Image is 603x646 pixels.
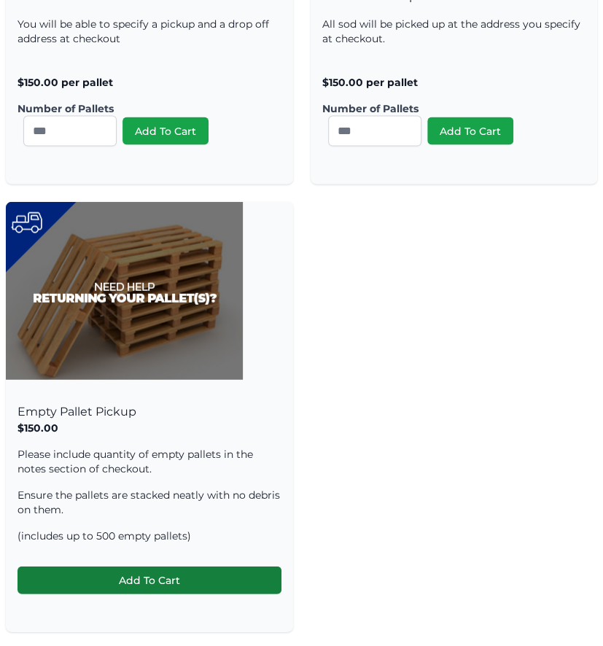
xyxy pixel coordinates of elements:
p: All sod will be picked up at the address you specify at checkout. [322,17,586,46]
label: Number of Pallets [322,101,575,116]
p: $150.00 [17,421,281,435]
button: Add To Cart [122,117,209,145]
img: Pallet Pickup Product Image [6,202,243,380]
div: Empty Pallet Pickup [6,389,293,632]
button: Add To Cart [17,567,281,594]
p: $150.00 per pallet [322,75,586,90]
button: Add To Cart [427,117,513,145]
p: $150.00 per pallet [17,75,281,90]
label: Number of Pallets [17,101,270,116]
p: (includes up to 500 empty pallets) [17,529,281,543]
p: Ensure the pallets are stacked neatly with no debris on them. [17,488,281,517]
p: Please include quantity of empty pallets in the notes section of checkout. [17,447,281,476]
p: You will be able to specify a pickup and a drop off address at checkout [17,17,281,46]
